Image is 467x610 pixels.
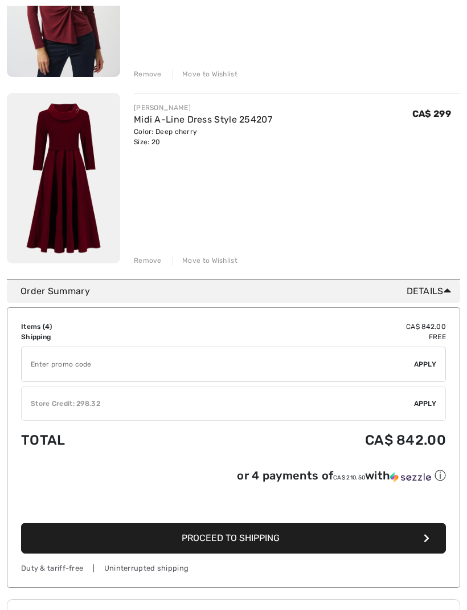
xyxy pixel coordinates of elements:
[21,322,171,332] td: Items ( )
[171,421,446,459] td: CA$ 842.00
[21,563,446,574] div: Duty & tariff-free | Uninterrupted shipping
[21,332,171,342] td: Shipping
[134,103,272,113] div: [PERSON_NAME]
[237,468,446,483] div: or 4 payments of with
[45,323,50,331] span: 4
[390,472,431,482] img: Sezzle
[173,69,237,79] div: Move to Wishlist
[134,255,162,266] div: Remove
[134,114,272,125] a: Midi A-Line Dress Style 254207
[407,284,456,298] span: Details
[21,523,446,554] button: Proceed to Shipping
[21,421,171,459] td: Total
[134,69,162,79] div: Remove
[134,127,272,147] div: Color: Deep cherry Size: 20
[173,255,237,266] div: Move to Wishlist
[21,468,446,487] div: or 4 payments ofCA$ 210.50withSezzle Click to learn more about Sezzle
[7,93,120,263] img: Midi A-Line Dress Style 254207
[414,398,437,409] span: Apply
[22,347,414,381] input: Promo code
[22,398,414,409] div: Store Credit: 298.32
[412,108,451,119] span: CA$ 299
[171,332,446,342] td: Free
[171,322,446,332] td: CA$ 842.00
[414,359,437,369] span: Apply
[182,532,280,543] span: Proceed to Shipping
[333,474,365,481] span: CA$ 210.50
[21,487,446,519] iframe: PayPal-paypal
[21,284,456,298] div: Order Summary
